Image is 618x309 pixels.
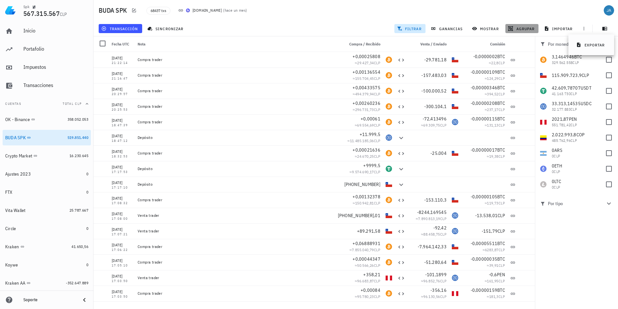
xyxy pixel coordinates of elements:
span: -92,42 [433,225,447,231]
span: +358,21 [363,272,380,278]
div: [DATE] [112,86,132,93]
img: LedgiFi [5,5,16,16]
a: Inicio [3,23,91,39]
span: 19,38 [489,154,499,159]
span: ≈ [489,60,505,65]
span: -25.004 [430,150,447,156]
span: CLP [374,107,380,112]
span: CLP [499,76,505,81]
div: BTC-icon [386,56,392,63]
div: [DATE] [112,148,132,155]
div: Crypto Market [5,153,32,159]
span: -51.280,64 [424,259,447,265]
div: 20:29:57 [112,93,132,96]
span: COP [576,132,585,138]
span: CLP [440,123,447,128]
span: ARS [554,147,562,153]
span: CLP [498,228,505,234]
span: importar [545,26,573,31]
span: -0,00000105 [471,194,498,200]
div: USDT-icon [540,88,547,94]
div: CLP-icon [452,56,458,63]
span: BTC [497,194,505,200]
span: 131,13 [487,123,498,128]
a: Transacciones [3,78,91,93]
span: [PHONE_NUMBER],01 [338,213,380,218]
span: +0,00132378 [352,194,380,200]
span: 567.315.567 [23,9,60,18]
span: sincronizar [149,26,183,31]
div: [DATE] [112,133,132,139]
div: Depósito [138,135,339,140]
span: 3,1464946 [552,54,574,60]
span: BTC [497,85,505,91]
span: ≈ [421,123,447,128]
div: COP-icon [540,134,547,141]
div: USDC-icon [452,228,458,234]
span: -352.647.889 [66,280,88,285]
span: 0 [86,171,88,176]
div: Ajustes 2023 [5,171,31,177]
span: -0,00000208 [471,100,498,106]
span: 2.022.993,8 [552,132,576,138]
span: +0,00260236 [352,100,380,106]
span: BTC [574,54,582,60]
span: CLP [374,60,380,65]
button: ganancias [428,24,467,33]
span: 181,3 [489,294,499,299]
span: CLP [571,107,577,112]
a: BUDA SPK 519.851.440 [3,130,91,145]
span: CLP [374,76,380,81]
span: +0,00025808 [352,54,380,59]
a: Portafolio [3,42,91,57]
div: BTC-icon [386,150,392,156]
span: 22,8 [491,60,499,65]
span: Por tipo [540,200,605,207]
span: 39,91 [489,263,499,268]
div: Venta trader [138,213,333,218]
span: 0 [552,163,554,169]
span: CLP [440,216,447,221]
span: -8244,169545 [417,209,447,215]
span: agrupar [509,26,535,31]
span: LTC [554,179,561,184]
span: ≈ [355,154,380,159]
span: CLP [499,92,505,96]
div: Compra trader [138,104,339,109]
div: [DATE] [112,55,132,61]
span: 551.781,42 [552,122,571,127]
span: 0 [552,147,554,153]
span: 29.427,34 [357,60,374,65]
div: Koywe [5,262,18,268]
span: 0 [552,169,554,174]
div: [DOMAIN_NAME] [192,7,222,14]
div: Compra trader [138,197,339,203]
div: CLP-icon [452,72,458,79]
span: -153.110,3 [424,197,447,203]
div: [DATE] [112,164,132,170]
span: 96.852,76 [423,278,440,283]
span: ≈ [353,107,380,112]
div: Impuestos [23,64,88,70]
div: Nota [135,36,341,52]
div: Portafolio [23,46,88,52]
span: 2021,87 [552,116,569,122]
span: ≈ [485,201,505,205]
button: sincronizar [145,24,188,33]
span: CLP [499,107,505,112]
div: CLP-icon [386,212,392,219]
div: CLP-icon [452,103,458,110]
div: Kraken [5,244,19,250]
div: Venta trader [138,229,339,234]
span: 41.163.730 [552,91,571,96]
span: -0,00000035 [471,256,498,262]
div: BTC-icon [386,72,392,79]
span: Compra / Recibido [349,42,380,46]
div: FTX [5,190,13,195]
div: Compra trader [138,119,339,125]
span: CLP [582,72,589,78]
button: CuentasTotal CLP [3,96,91,112]
span: filtrar [398,26,422,31]
div: ETH-icon [540,166,547,172]
span: Venta / Enviado [420,42,447,46]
